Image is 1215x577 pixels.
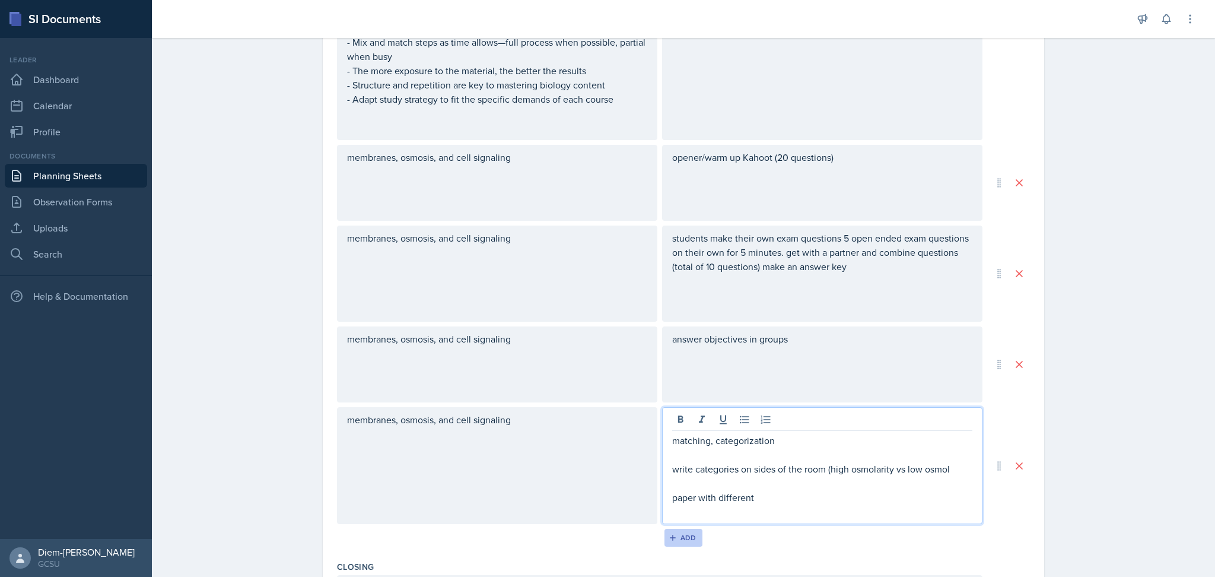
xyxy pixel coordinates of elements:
[5,216,147,240] a: Uploads
[347,64,647,78] p: - The more exposure to the material, the better the results
[671,533,696,543] div: Add
[337,561,374,573] label: Closing
[5,190,147,214] a: Observation Forms
[347,231,647,245] p: membranes, osmosis, and cell signaling
[672,231,972,274] p: students make their own exam questions 5 open ended exam questions on their own for 5 minutes. ge...
[672,462,972,476] p: write categories on sides of the room (high osmolarity vs low osmol
[5,151,147,161] div: Documents
[672,332,972,346] p: answer objectives in groups
[347,413,647,427] p: membranes, osmosis, and cell signaling
[347,150,647,164] p: membranes, osmosis, and cell signaling
[347,332,647,346] p: membranes, osmosis, and cell signaling
[5,68,147,91] a: Dashboard
[672,490,972,505] p: paper with different
[347,92,647,106] p: - Adapt study strategy to fit the specific demands of each course
[664,529,703,547] button: Add
[5,120,147,144] a: Profile
[38,558,135,570] div: GCSU
[347,78,647,92] p: - Structure and repetition are key to mastering biology content
[5,94,147,118] a: Calendar
[5,55,147,65] div: Leader
[672,433,972,448] p: matching, categorization
[38,546,135,558] div: Diem-[PERSON_NAME]
[347,35,647,64] p: - Mix and match steps as time allows—full process when possible, partial when busy
[5,164,147,188] a: Planning Sheets
[672,150,972,164] p: opener/warm up Kahoot (20 questions)
[5,284,147,308] div: Help & Documentation
[5,242,147,266] a: Search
